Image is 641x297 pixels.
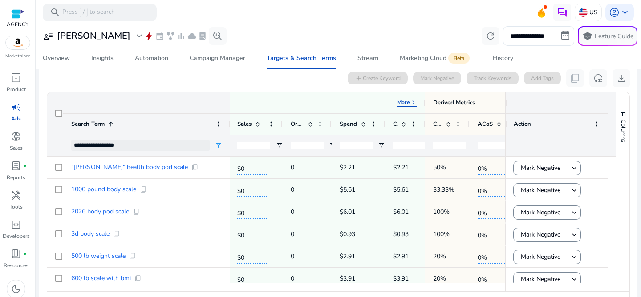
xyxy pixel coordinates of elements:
span: fiber_manual_record [23,164,27,168]
div: Insights [91,55,114,61]
div: Marketing Cloud [400,55,471,62]
div: Overview [43,55,70,61]
span: 0% [478,271,509,286]
mat-icon: keyboard_arrow_down [570,186,578,194]
span: refresh [485,31,496,41]
span: "[PERSON_NAME]" health body pod scale [71,164,188,170]
span: CTR [433,120,442,128]
p: 20% [433,247,446,265]
mat-icon: keyboard_arrow_down [570,231,578,239]
p: 0 [291,181,294,199]
p: 0 [291,225,294,243]
span: Mark Negative [521,248,560,266]
div: Stream [357,55,378,61]
p: $2.91 [393,247,409,265]
p: Sales [10,144,23,152]
button: Open Filter Menu [378,142,385,149]
span: content_copy [134,275,142,282]
p: 0 [291,203,294,221]
span: $0 [237,271,268,286]
button: Mark Negative [513,250,568,264]
span: cloud [187,32,196,40]
span: Search Term [71,120,105,128]
span: 3d body scale [71,231,110,237]
p: $5.61 [393,181,409,199]
p: $6.01 [393,203,409,221]
span: book_4 [11,249,21,259]
mat-icon: keyboard_arrow_down [570,253,578,261]
span: keyboard_arrow_right [410,99,417,106]
span: content_copy [129,253,136,260]
p: 100% [433,203,450,221]
button: Open Filter Menu [329,142,336,149]
span: Mark Negative [521,225,560,244]
p: $0.93 [340,225,355,243]
span: school [582,31,593,41]
img: us.svg [579,8,588,17]
div: Campaign Manager [190,55,245,61]
span: dark_mode [11,284,21,294]
p: AGENCY [7,20,28,28]
span: 0% [478,182,509,197]
span: content_copy [113,230,120,237]
p: $0.93 [393,225,409,243]
p: $2.21 [340,158,355,177]
span: donut_small [11,131,21,142]
p: $3.91 [340,269,355,288]
mat-icon: keyboard_arrow_down [570,275,578,283]
div: Targets & Search Terms [267,55,336,61]
p: Resources [4,261,28,269]
span: search_insights [212,31,223,41]
span: Spend [340,120,357,128]
span: Orders [291,120,304,128]
span: $0 [237,204,268,219]
span: code_blocks [11,219,21,230]
span: $0 [237,160,268,175]
span: / [80,8,88,17]
span: keyboard_arrow_down [620,7,630,18]
p: 33.33% [433,181,454,199]
button: Mark Negative [513,161,568,175]
span: Mark Negative [521,159,560,177]
p: Press to search [62,8,115,17]
span: content_copy [191,164,199,171]
p: 0 [291,269,294,288]
button: download [613,69,630,87]
span: handyman [11,190,21,201]
div: Derived Metrics [433,99,475,107]
span: Action [514,120,531,128]
span: bar_chart [177,32,186,40]
span: Mark Negative [521,203,560,221]
span: Sales [237,120,252,128]
span: content_copy [140,186,147,193]
span: download [616,73,627,84]
div: Automation [135,55,168,61]
span: 0% [478,160,509,175]
span: bolt [145,32,154,40]
p: More [397,99,410,106]
button: Open Filter Menu [215,142,222,149]
span: 500 lb weight scale [71,253,126,259]
p: $5.61 [340,181,355,199]
button: search_insights [209,27,227,45]
span: reset_settings [593,73,604,84]
span: 1000 pound body scale [71,186,136,193]
p: $2.91 [340,247,355,265]
span: account_circle [609,7,620,18]
span: expand_more [134,31,145,41]
span: 600 lb scale with bmi [71,275,131,281]
span: search [50,7,61,18]
span: user_attributes [43,31,53,41]
p: 100% [433,225,450,243]
button: reset_settings [589,69,607,87]
img: amazon.svg [6,36,30,49]
span: CPC [393,120,398,128]
span: 0% [478,226,509,241]
p: US [589,4,598,20]
p: 50% [433,158,446,177]
p: Reports [7,173,25,181]
button: schoolFeature Guide [578,26,637,46]
span: 0% [478,249,509,264]
button: Mark Negative [513,183,568,197]
p: $6.01 [340,203,355,221]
